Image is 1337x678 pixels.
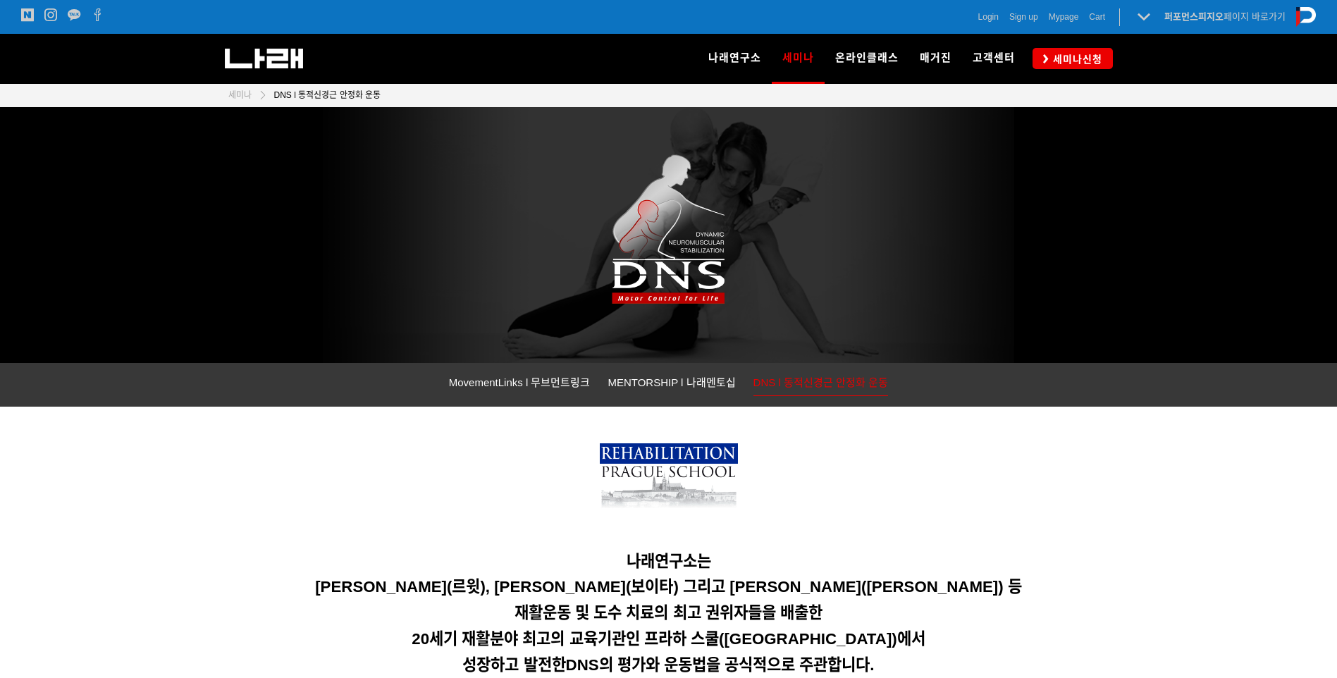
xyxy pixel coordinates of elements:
strong: 퍼포먼스피지오 [1164,11,1224,22]
a: MovementLinks l 무브먼트링크 [449,374,591,395]
span: 온라인클래스 [835,51,899,64]
img: 7bd3899b73cc6.png [600,443,738,516]
span: 매거진 [920,51,951,64]
a: Cart [1089,10,1105,24]
span: 고객센터 [973,51,1015,64]
a: Login [978,10,999,24]
a: Sign up [1009,10,1038,24]
a: 고객센터 [962,34,1025,83]
span: MovementLinks l 무브먼트링크 [449,376,591,388]
span: DNS l 동적신경근 안정화 운동 [753,376,889,388]
span: [PERSON_NAME](르윗), [PERSON_NAME](보이타) 그리고 [PERSON_NAME]([PERSON_NAME]) 등 [315,578,1022,596]
a: DNS l 동적신경근 안정화 운동 [753,374,889,396]
a: 세미나 [772,34,825,83]
span: 재활운동 및 도수 치료의 최고 권위자들을 배출한 [515,604,822,622]
span: 나래연구소는 [627,553,711,570]
a: 나래연구소 [698,34,772,83]
a: 퍼포먼스피지오페이지 바로가기 [1164,11,1286,22]
span: 세미나 [228,90,252,100]
a: DNS l 동적신경근 안정화 운동 [267,88,381,102]
a: MENTORSHIP l 나래멘토십 [608,374,735,395]
a: Mypage [1049,10,1079,24]
span: 세미나 [782,47,814,69]
span: 세미나신청 [1049,52,1102,66]
span: 20세기 재활분야 최고의 교육기관인 프라하 스쿨([GEOGRAPHIC_DATA])에서 [412,630,925,648]
span: DNS의 평가와 운동법을 공식적으로 주관합니다. [566,656,875,674]
span: 나래연구소 [708,51,761,64]
span: MENTORSHIP l 나래멘토십 [608,376,735,388]
a: 세미나신청 [1033,48,1113,68]
a: 매거진 [909,34,962,83]
span: DNS l 동적신경근 안정화 운동 [274,90,381,100]
a: 세미나 [228,88,252,102]
span: 성장하고 발전한 [462,656,565,674]
a: 온라인클래스 [825,34,909,83]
